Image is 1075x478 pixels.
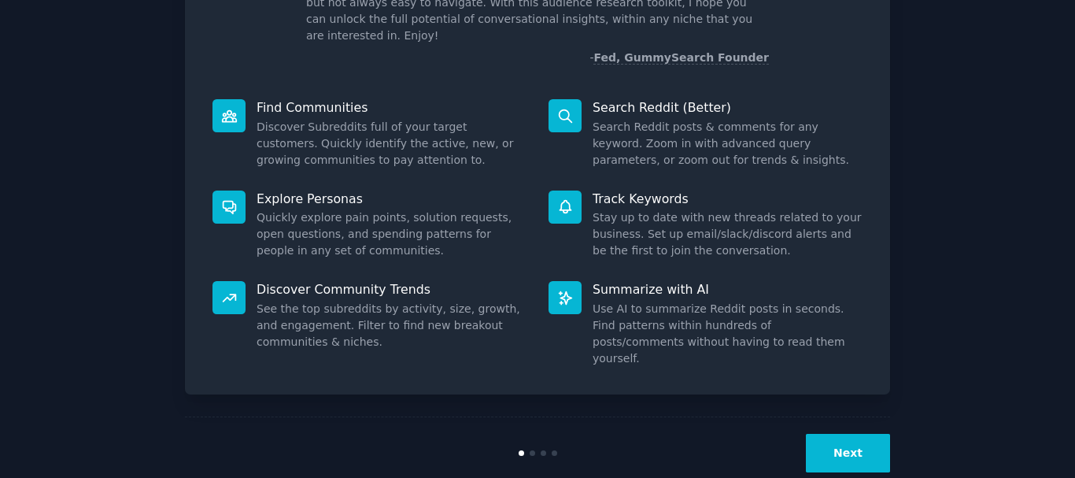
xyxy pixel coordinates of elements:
[257,209,526,259] dd: Quickly explore pain points, solution requests, open questions, and spending patterns for people ...
[593,301,863,367] dd: Use AI to summarize Reddit posts in seconds. Find patterns within hundreds of posts/comments with...
[257,191,526,207] p: Explore Personas
[593,209,863,259] dd: Stay up to date with new threads related to your business. Set up email/slack/discord alerts and ...
[257,301,526,350] dd: See the top subreddits by activity, size, growth, and engagement. Filter to find new breakout com...
[589,50,769,66] div: -
[593,99,863,116] p: Search Reddit (Better)
[806,434,890,472] button: Next
[257,281,526,298] p: Discover Community Trends
[257,99,526,116] p: Find Communities
[257,119,526,169] dd: Discover Subreddits full of your target customers. Quickly identify the active, new, or growing c...
[593,119,863,169] dd: Search Reddit posts & comments for any keyword. Zoom in with advanced query parameters, or zoom o...
[593,191,863,207] p: Track Keywords
[593,51,769,65] a: Fed, GummySearch Founder
[593,281,863,298] p: Summarize with AI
